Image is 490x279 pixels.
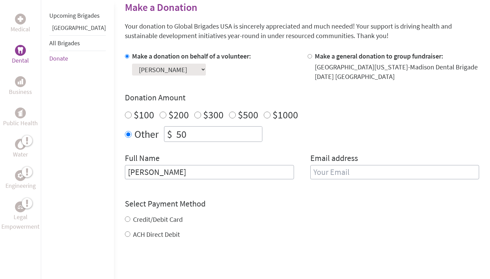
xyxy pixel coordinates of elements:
[13,150,28,159] p: Water
[9,87,32,97] p: Business
[203,108,224,121] label: $300
[3,108,38,128] a: Public HealthPublic Health
[11,24,30,34] p: Medical
[125,198,479,209] h4: Select Payment Method
[133,230,180,239] label: ACH Direct Debit
[15,201,26,212] div: Legal Empowerment
[18,173,23,178] img: Engineering
[125,1,479,13] h2: Make a Donation
[175,127,262,142] input: Enter Amount
[18,205,23,209] img: Legal Empowerment
[49,54,68,62] a: Donate
[15,108,26,118] div: Public Health
[1,212,39,231] p: Legal Empowerment
[273,108,298,121] label: $1000
[134,108,154,121] label: $100
[3,118,38,128] p: Public Health
[310,153,358,165] label: Email address
[11,14,30,34] a: MedicalMedical
[238,108,258,121] label: $500
[18,110,23,116] img: Public Health
[315,62,479,81] div: [GEOGRAPHIC_DATA][US_STATE]-Madison Dental Brigade [DATE] [GEOGRAPHIC_DATA]
[18,16,23,22] img: Medical
[15,45,26,56] div: Dental
[49,51,106,66] li: Donate
[315,52,443,60] label: Make a general donation to group fundraiser:
[15,170,26,181] div: Engineering
[5,181,36,191] p: Engineering
[15,14,26,24] div: Medical
[168,108,189,121] label: $200
[5,170,36,191] a: EngineeringEngineering
[15,139,26,150] div: Water
[125,153,160,165] label: Full Name
[15,76,26,87] div: Business
[125,165,294,179] input: Enter Full Name
[133,215,183,224] label: Credit/Debit Card
[310,165,479,179] input: Your Email
[12,56,29,65] p: Dental
[9,76,32,97] a: BusinessBusiness
[49,35,106,51] li: All Brigades
[1,201,39,231] a: Legal EmpowermentLegal Empowerment
[164,127,175,142] div: $
[13,139,28,159] a: WaterWater
[49,23,106,35] li: Guatemala
[49,12,100,19] a: Upcoming Brigades
[18,140,23,148] img: Water
[134,126,159,142] label: Other
[12,45,29,65] a: DentalDental
[18,79,23,84] img: Business
[125,21,479,40] p: Your donation to Global Brigades USA is sincerely appreciated and much needed! Your support is dr...
[49,8,106,23] li: Upcoming Brigades
[132,52,251,60] label: Make a donation on behalf of a volunteer:
[52,24,106,32] a: [GEOGRAPHIC_DATA]
[49,39,80,47] a: All Brigades
[125,92,479,103] h4: Donation Amount
[18,47,23,53] img: Dental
